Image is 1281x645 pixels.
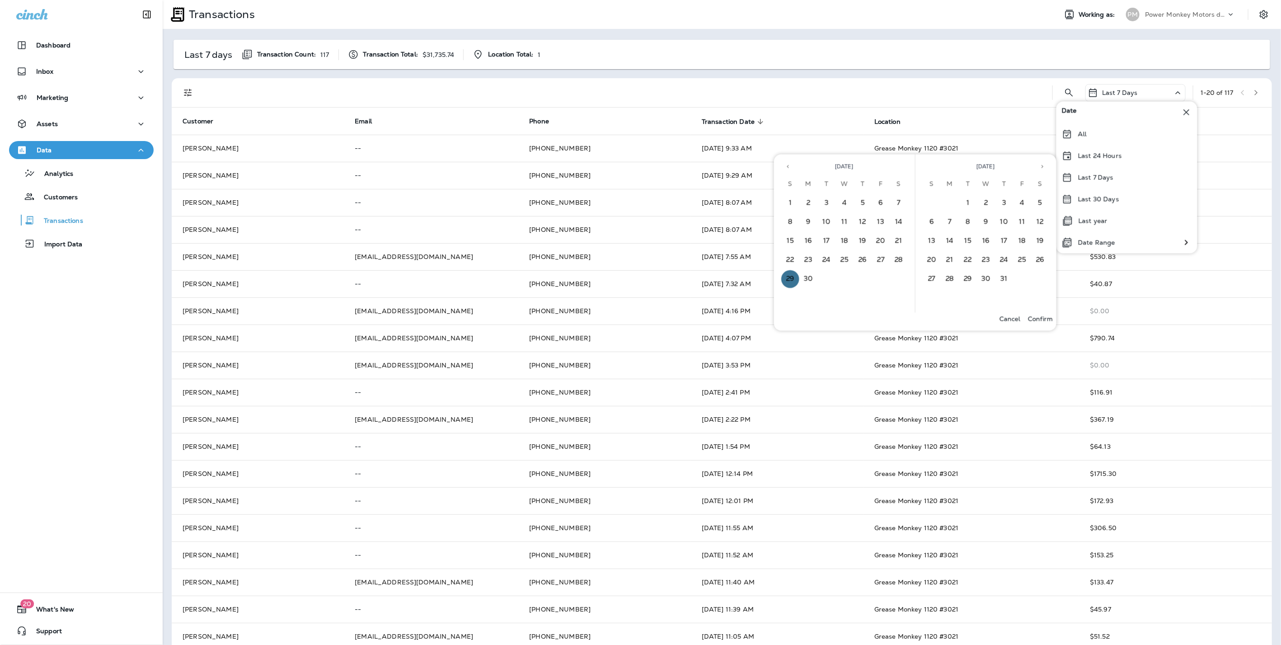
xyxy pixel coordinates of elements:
[35,240,83,249] p: Import Data
[518,270,691,297] td: [PHONE_NUMBER]
[995,213,1013,231] button: 10
[702,118,766,126] span: Transaction Date
[977,213,995,231] button: 9
[518,379,691,406] td: [PHONE_NUMBER]
[20,599,34,608] span: 20
[1079,217,1107,224] p: Last year
[518,460,691,487] td: [PHONE_NUMBER]
[691,569,863,596] td: [DATE] 11:40 AM
[518,487,691,514] td: [PHONE_NUMBER]
[1201,89,1234,96] div: 1 - 20 of 117
[1028,315,1053,322] p: Confirm
[529,117,549,125] span: Phone
[1031,194,1049,212] button: 5
[1060,84,1078,102] button: Search Transactions
[1031,232,1049,250] button: 19
[959,251,977,269] button: 22
[691,135,863,162] td: [DATE] 9:33 AM
[355,389,507,396] p: --
[344,406,518,433] td: [EMAIL_ADDRESS][DOMAIN_NAME]
[172,325,344,352] td: [PERSON_NAME]
[691,189,863,216] td: [DATE] 8:07 AM
[817,194,835,212] button: 3
[835,232,854,250] button: 18
[518,406,691,433] td: [PHONE_NUMBER]
[36,68,53,75] p: Inbox
[1126,8,1140,21] div: PM
[835,251,854,269] button: 25
[518,189,691,216] td: [PHONE_NUMBER]
[691,216,863,243] td: [DATE] 8:07 AM
[185,8,255,21] p: Transactions
[1079,596,1272,623] td: $45.97
[874,632,958,640] span: Grease Monkey 1120 #3021
[890,251,908,269] button: 28
[1102,89,1138,96] p: Last 7 Days
[1014,175,1030,193] span: Friday
[9,164,154,183] button: Analytics
[702,118,755,126] span: Transaction Date
[835,213,854,231] button: 11
[978,175,994,193] span: Wednesday
[1079,487,1272,514] td: $172.93
[9,62,154,80] button: Inbox
[854,175,871,193] span: Thursday
[691,352,863,379] td: [DATE] 3:53 PM
[518,243,691,270] td: [PHONE_NUMBER]
[872,232,890,250] button: 20
[172,135,344,162] td: [PERSON_NAME]
[172,596,344,623] td: [PERSON_NAME]
[691,596,863,623] td: [DATE] 11:39 AM
[872,213,890,231] button: 13
[959,270,977,288] button: 29
[977,194,995,212] button: 2
[1031,213,1049,231] button: 12
[518,325,691,352] td: [PHONE_NUMBER]
[873,175,889,193] span: Friday
[854,251,872,269] button: 26
[1079,270,1272,297] td: $40.87
[800,175,816,193] span: Monday
[995,232,1013,250] button: 17
[355,497,507,504] p: --
[890,232,908,250] button: 21
[9,141,154,159] button: Data
[37,94,68,101] p: Marketing
[835,194,854,212] button: 4
[854,213,872,231] button: 12
[172,514,344,541] td: [PERSON_NAME]
[1078,239,1115,246] p: Date Range
[344,325,518,352] td: [EMAIL_ADDRESS][DOMAIN_NAME]
[999,315,1021,322] p: Cancel
[1078,152,1122,159] p: Last 24 Hours
[941,232,959,250] button: 14
[355,551,507,559] p: --
[691,243,863,270] td: [DATE] 7:55 AM
[9,89,154,107] button: Marketing
[35,193,78,202] p: Customers
[1032,175,1048,193] span: Saturday
[872,194,890,212] button: 6
[9,36,154,54] button: Dashboard
[344,352,518,379] td: [EMAIL_ADDRESS][DOMAIN_NAME]
[942,175,958,193] span: Monday
[874,144,958,152] span: Grease Monkey 1120 #3021
[890,194,908,212] button: 7
[995,194,1013,212] button: 3
[1079,433,1272,460] td: $64.13
[977,232,995,250] button: 16
[799,213,817,231] button: 9
[872,251,890,269] button: 27
[134,5,160,24] button: Collapse Sidebar
[781,160,795,173] button: Previous month
[977,251,995,269] button: 23
[172,569,344,596] td: [PERSON_NAME]
[9,600,154,618] button: 20What's New
[836,175,853,193] span: Wednesday
[1062,107,1077,118] span: Date
[257,51,316,58] span: Transaction Count:
[320,51,329,58] p: 117
[37,120,58,127] p: Assets
[1256,6,1272,23] button: Settings
[941,251,959,269] button: 21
